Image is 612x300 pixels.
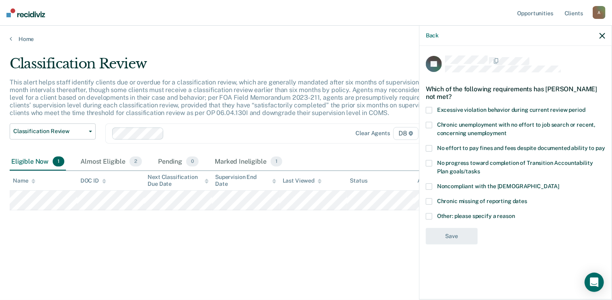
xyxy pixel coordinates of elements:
span: Chronic missing of reporting dates [437,198,527,204]
span: D8 [393,127,419,140]
span: Excessive violation behavior during current review period [437,107,585,113]
div: Next Classification Due Date [148,174,209,187]
div: Status [350,177,368,184]
div: Name [13,177,35,184]
button: Back [426,32,439,39]
img: Recidiviz [6,8,45,17]
span: Other: please specify a reason [437,213,515,219]
span: No effort to pay fines and fees despite documented ability to pay [437,145,605,151]
div: Clear agents [356,130,390,137]
span: 1 [271,156,282,167]
span: 0 [186,156,199,167]
div: Supervision End Date [215,174,276,187]
div: Marked Ineligible [213,153,284,171]
span: Chronic unemployment with no effort to job search or recent, concerning unemployment [437,121,596,136]
a: Home [10,35,602,43]
p: This alert helps staff identify clients due or overdue for a classification review, which are gen... [10,78,466,117]
div: Eligible Now [10,153,66,171]
span: 1 [53,156,64,167]
div: Almost Eligible [79,153,144,171]
div: Pending [156,153,200,171]
button: Save [426,228,478,245]
span: No progress toward completion of Transition Accountability Plan goals/tasks [437,160,593,175]
span: Noncompliant with the [DEMOGRAPHIC_DATA] [437,183,559,189]
div: Classification Review [10,55,469,78]
div: DOC ID [80,177,106,184]
div: Assigned to [417,177,455,184]
div: Open Intercom Messenger [585,273,604,292]
div: Which of the following requirements has [PERSON_NAME] not met? [426,79,605,107]
div: Last Viewed [283,177,322,184]
span: 2 [129,156,142,167]
span: Classification Review [13,128,86,135]
div: A [593,6,606,19]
